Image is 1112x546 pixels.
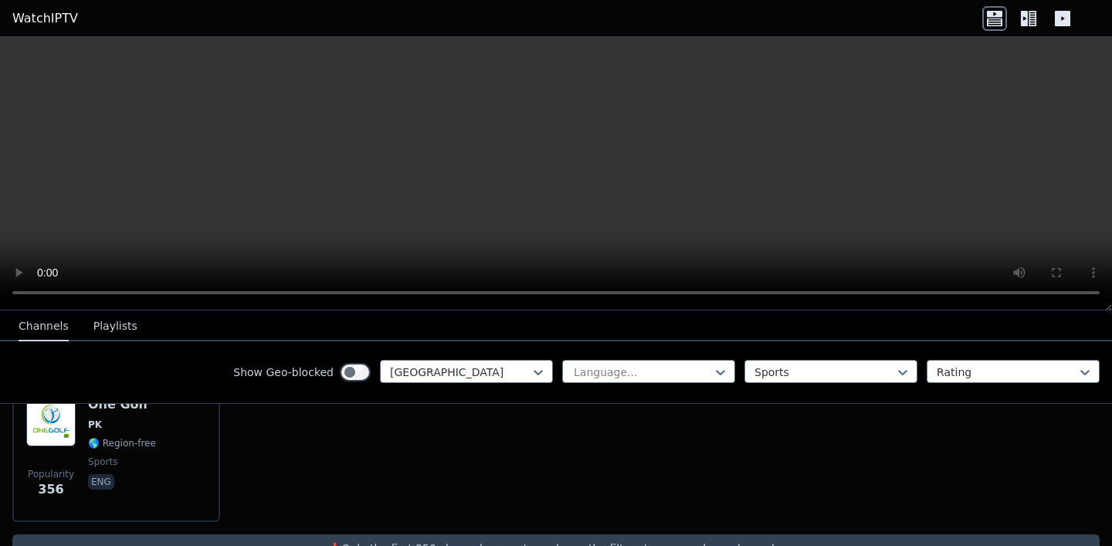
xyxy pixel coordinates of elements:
a: WatchIPTV [12,9,78,28]
span: 356 [38,480,63,499]
label: Show Geo-blocked [233,365,334,380]
img: One Golf [26,397,76,446]
button: Playlists [93,312,137,341]
span: Popularity [28,468,74,480]
span: 🌎 Region-free [88,437,156,449]
h6: One Golf [88,397,156,412]
span: sports [88,456,117,468]
p: eng [88,474,114,490]
button: Channels [19,312,69,341]
span: PK [88,419,102,431]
